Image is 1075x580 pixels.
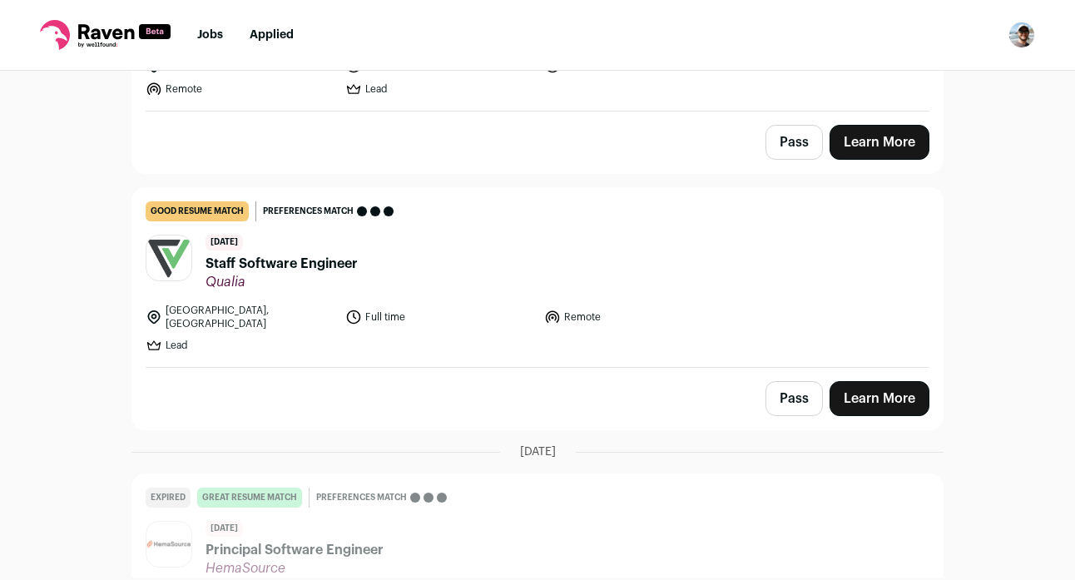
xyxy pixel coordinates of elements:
li: Full time [345,304,535,330]
a: Jobs [197,29,223,41]
img: cf5e85694cef9974f49561f3f7561edaa5bb4d23973a5a8ca006a04f7ce38eae.jpg [146,540,191,548]
a: good resume match Preferences match [DATE] Staff Software Engineer Qualia [GEOGRAPHIC_DATA], [GEO... [132,188,943,367]
a: Applied [250,29,294,41]
a: Learn More [830,381,929,416]
button: Open dropdown [1008,22,1035,48]
div: great resume match [197,488,302,508]
span: Preferences match [263,203,354,220]
li: Lead [345,81,535,97]
span: [DATE] [520,444,556,460]
img: 181750-medium_jpg [1008,22,1035,48]
li: Remote [146,81,335,97]
span: Principal Software Engineer [206,540,384,560]
li: [GEOGRAPHIC_DATA], [GEOGRAPHIC_DATA] [146,304,335,330]
span: Staff Software Engineer [206,254,358,274]
div: good resume match [146,201,249,221]
button: Pass [765,381,823,416]
a: Learn More [830,125,929,160]
span: HemaSource [206,560,384,577]
span: [DATE] [206,521,243,537]
span: Qualia [206,274,358,290]
span: Preferences match [316,489,407,506]
li: Remote [544,304,734,330]
div: Expired [146,488,191,508]
button: Pass [765,125,823,160]
img: 2d02ed7a6b7aaa0046f83ada6d3c9358734e17dda9cc0444c4a1b8d17bfed903.png [146,235,191,280]
span: [DATE] [206,235,243,250]
li: Lead [146,337,335,354]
